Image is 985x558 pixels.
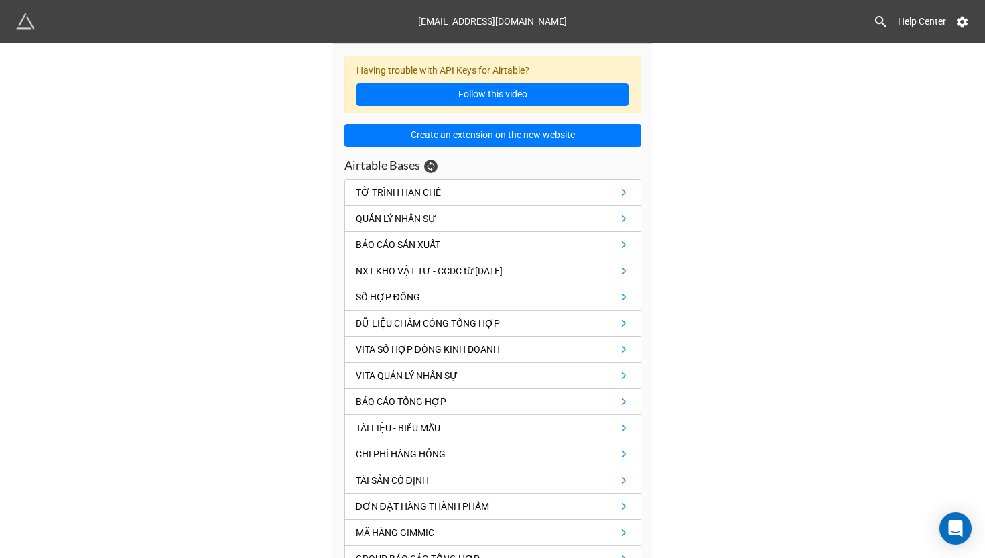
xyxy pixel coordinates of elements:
[344,158,420,173] h3: Airtable Bases
[356,316,500,331] div: DỮ LIỆU CHẤM CÔNG TỔNG HỢP
[344,415,641,441] a: TÀI LIỆU - BIỂU MẪU
[356,447,446,461] div: CHI PHÍ HÀNG HỎNG
[344,467,641,494] a: TÀI SẢN CỐ ĐỊNH
[356,499,489,514] div: ĐƠN ĐẶT HÀNG THÀNH PHẨM
[344,337,641,363] a: VITA SỔ HỢP ĐỒNG KINH DOANH
[344,311,641,337] a: DỮ LIỆU CHẤM CÔNG TỔNG HỢP
[356,525,434,540] div: MÃ HÀNG GIMMIC
[356,342,500,357] div: VITA SỔ HỢP ĐỒNG KINH DOANH
[344,389,641,415] a: BÁO CÁO TỔNG HỢP
[356,237,440,252] div: BÁO CÁO SẢN XUẤT
[344,56,641,114] div: Having trouble with API Keys for Airtable?
[939,512,972,545] div: Open Intercom Messenger
[16,12,35,31] img: miniextensions-icon.73ae0678.png
[356,185,441,200] div: TỜ TRÌNH HẠN CHẾ
[889,9,956,34] a: Help Center
[356,368,458,383] div: VITA QUẢN LÝ NHÂN SỰ
[418,9,567,34] div: [EMAIL_ADDRESS][DOMAIN_NAME]
[344,232,641,258] a: BÁO CÁO SẢN XUẤT
[356,421,440,435] div: TÀI LIỆU - BIỂU MẪU
[344,206,641,232] a: QUẢN LÝ NHÂN SỰ
[344,258,641,284] a: NXT KHO VẬT TƯ - CCDC từ [DATE]
[344,441,641,467] a: CHI PHÍ HÀNG HỎNG
[356,473,429,488] div: TÀI SẢN CỐ ĐỊNH
[344,124,641,147] button: Create an extension on the new website
[356,394,446,409] div: BÁO CÁO TỔNG HỢP
[344,284,641,311] a: SỔ HỢP ĐỒNG
[356,264,503,278] div: NXT KHO VẬT TƯ - CCDC từ [DATE]
[344,179,641,206] a: TỜ TRÌNH HẠN CHẾ
[344,520,641,546] a: MÃ HÀNG GIMMIC
[356,83,629,106] a: Follow this video
[424,160,438,173] a: Sync Base Structure
[344,494,641,520] a: ĐƠN ĐẶT HÀNG THÀNH PHẨM
[344,363,641,389] a: VITA QUẢN LÝ NHÂN SỰ
[356,211,436,226] div: QUẢN LÝ NHÂN SỰ
[356,290,420,304] div: SỔ HỢP ĐỒNG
